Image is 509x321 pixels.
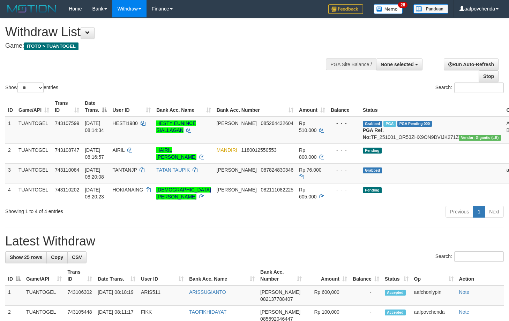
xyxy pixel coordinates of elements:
span: Accepted [385,290,406,296]
span: Rp 605.000 [299,187,317,199]
span: Rp 800.000 [299,147,317,160]
label: Show entries [5,83,58,93]
a: Show 25 rows [5,251,47,263]
input: Search: [454,251,504,262]
a: Run Auto-Refresh [444,58,499,70]
span: AIRIL [112,147,125,153]
span: ITOTO > TUANTOGEL [24,42,78,50]
th: Op: activate to sort column ascending [411,266,456,285]
span: 743110084 [55,167,79,173]
div: - - - [331,166,357,173]
th: User ID: activate to sort column ascending [110,97,154,117]
span: Copy 085264432604 to clipboard [261,120,293,126]
span: HOKIANAING [112,187,143,193]
th: Trans ID: activate to sort column ascending [65,266,95,285]
label: Search: [435,251,504,262]
td: TUANTOGEL [16,143,52,163]
th: Game/API: activate to sort column ascending [23,266,65,285]
b: PGA Ref. No: [363,127,384,140]
td: TUANTOGEL [16,163,52,183]
span: CSV [72,255,82,260]
th: Amount: activate to sort column ascending [305,266,350,285]
span: [DATE] 08:20:08 [85,167,104,180]
a: Note [459,309,470,315]
button: None selected [376,58,422,70]
a: Previous [446,206,473,218]
span: None selected [381,62,414,67]
span: [DATE] 08:14:34 [85,120,104,133]
span: Copy 1180012550553 to clipboard [241,147,277,153]
a: TATAN TAUPIK [156,167,190,173]
div: - - - [331,186,357,193]
a: [DEMOGRAPHIC_DATA][PERSON_NAME] [156,187,211,199]
td: TF_251001_OR53ZHX9ON9DVIJK271Z [360,117,504,144]
td: 4 [5,183,16,203]
th: Bank Acc. Name: activate to sort column ascending [154,97,214,117]
td: 743106302 [65,285,95,306]
img: Feedback.jpg [328,4,363,14]
td: TUANTOGEL [23,285,65,306]
td: TUANTOGEL [16,117,52,144]
span: 743108747 [55,147,79,153]
a: ARISSUGIANTO [189,289,226,295]
span: [PERSON_NAME] [217,167,257,173]
th: Game/API: activate to sort column ascending [16,97,52,117]
span: Copy [51,255,63,260]
h4: Game: [5,42,332,49]
a: CSV [67,251,87,263]
span: [DATE] 08:16:57 [85,147,104,160]
span: Pending [363,148,382,154]
span: [PERSON_NAME] [260,289,300,295]
th: Date Trans.: activate to sort column ascending [95,266,138,285]
td: 2 [5,143,16,163]
th: ID [5,97,16,117]
span: Pending [363,187,382,193]
div: Showing 1 to 4 of 4 entries [5,205,207,215]
td: ARIS511 [138,285,186,306]
th: Bank Acc. Name: activate to sort column ascending [186,266,257,285]
th: Bank Acc. Number: activate to sort column ascending [214,97,296,117]
span: HESTI1980 [112,120,137,126]
div: - - - [331,120,357,127]
span: 743107599 [55,120,79,126]
a: HESTY EUNINCE SIALLAGAN [156,120,196,133]
span: Rp 510.000 [299,120,317,133]
span: Grabbed [363,121,382,127]
select: Showentries [17,83,44,93]
span: MANDIRI [217,147,237,153]
td: aafchonlypin [411,285,456,306]
th: Amount: activate to sort column ascending [296,97,328,117]
span: Grabbed [363,167,382,173]
th: Trans ID: activate to sort column ascending [52,97,82,117]
td: 3 [5,163,16,183]
h1: Latest Withdraw [5,234,504,248]
div: - - - [331,147,357,154]
th: Action [456,266,504,285]
span: [PERSON_NAME] [217,120,257,126]
div: PGA Site Balance / [326,58,376,70]
th: Balance: activate to sort column ascending [350,266,382,285]
th: Status [360,97,504,117]
th: Status: activate to sort column ascending [382,266,411,285]
span: Vendor URL: https://dashboard.q2checkout.com/secure [459,135,501,141]
a: Next [485,206,504,218]
span: 743110202 [55,187,79,193]
a: Stop [479,70,499,82]
span: TANTANJP [112,167,137,173]
th: User ID: activate to sort column ascending [138,266,186,285]
input: Search: [454,83,504,93]
th: Date Trans.: activate to sort column descending [82,97,110,117]
td: 1 [5,117,16,144]
a: HAIRIL [PERSON_NAME] [156,147,196,160]
span: Copy 082137788407 to clipboard [260,296,293,302]
span: [PERSON_NAME] [217,187,257,193]
a: Copy [46,251,68,263]
td: - [350,285,382,306]
td: [DATE] 08:18:19 [95,285,138,306]
label: Search: [435,83,504,93]
h1: Withdraw List [5,25,332,39]
span: PGA Pending [397,121,432,127]
span: Accepted [385,310,406,315]
a: Note [459,289,470,295]
span: Marked by aafchonlypin [383,121,396,127]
